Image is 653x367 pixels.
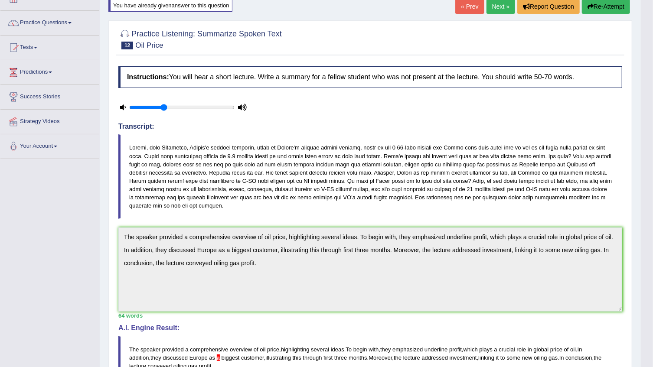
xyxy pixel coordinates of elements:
[369,354,392,361] span: Moreover
[550,346,562,353] span: price
[118,123,622,130] h4: Transcript:
[129,346,139,353] span: The
[209,354,215,361] span: as
[0,36,99,57] a: Tests
[564,346,569,353] span: of
[331,346,344,353] span: ideas
[565,354,592,361] span: conclusion
[594,354,601,361] span: the
[230,346,252,353] span: overview
[241,354,264,361] span: customer
[559,354,564,361] span: In
[534,346,549,353] span: global
[380,346,391,353] span: they
[293,354,301,361] span: this
[135,41,163,49] small: Oil Price
[534,354,547,361] span: oiling
[217,354,220,361] span: Use “the” before the superlative. (did you mean: the)
[422,354,448,361] span: addressed
[478,354,494,361] span: linking
[150,354,161,361] span: they
[0,85,99,107] a: Success Stories
[323,354,333,361] span: first
[303,354,322,361] span: through
[403,354,420,361] span: lecture
[185,346,188,353] span: a
[127,73,169,81] b: Instructions:
[0,11,99,32] a: Practice Questions
[266,354,291,361] span: illustrating
[480,346,493,353] span: plays
[0,134,99,156] a: Your Account
[549,354,558,361] span: gas
[118,312,622,320] div: 64 words
[464,346,478,353] span: which
[424,346,448,353] span: underline
[506,354,520,361] span: some
[578,346,582,353] span: In
[260,346,265,353] span: oil
[281,346,310,353] span: highlighting
[189,354,208,361] span: Europe
[494,346,497,353] span: a
[449,346,462,353] span: profit
[0,110,99,131] a: Strategy Videos
[349,354,367,361] span: months
[222,354,240,361] span: biggest
[162,346,184,353] span: provided
[522,354,532,361] span: new
[267,346,279,353] span: price
[121,42,133,49] span: 12
[570,346,576,353] span: oil
[118,28,282,49] h2: Practice Listening: Summarize Spoken Text
[496,354,499,361] span: it
[163,354,188,361] span: discussed
[334,354,347,361] span: three
[500,354,505,361] span: to
[369,346,379,353] span: with
[353,346,367,353] span: begin
[118,324,622,332] h4: A.I. Engine Result:
[129,354,149,361] span: addition
[118,134,622,219] blockquote: Loremi, dolo Sitametco, Adipis'e seddoei temporin, utlab et Dolore'm aliquae admini veniamq, nost...
[517,346,526,353] span: role
[140,346,160,353] span: speaker
[394,354,402,361] span: the
[254,346,258,353] span: of
[528,346,532,353] span: in
[392,346,423,353] span: emphasized
[311,346,329,353] span: several
[118,66,622,88] h4: You will hear a short lecture. Write a summary for a fellow student who was not present at the le...
[346,346,352,353] span: To
[190,346,228,353] span: comprehensive
[450,354,477,361] span: investment
[499,346,515,353] span: crucial
[0,60,99,82] a: Predictions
